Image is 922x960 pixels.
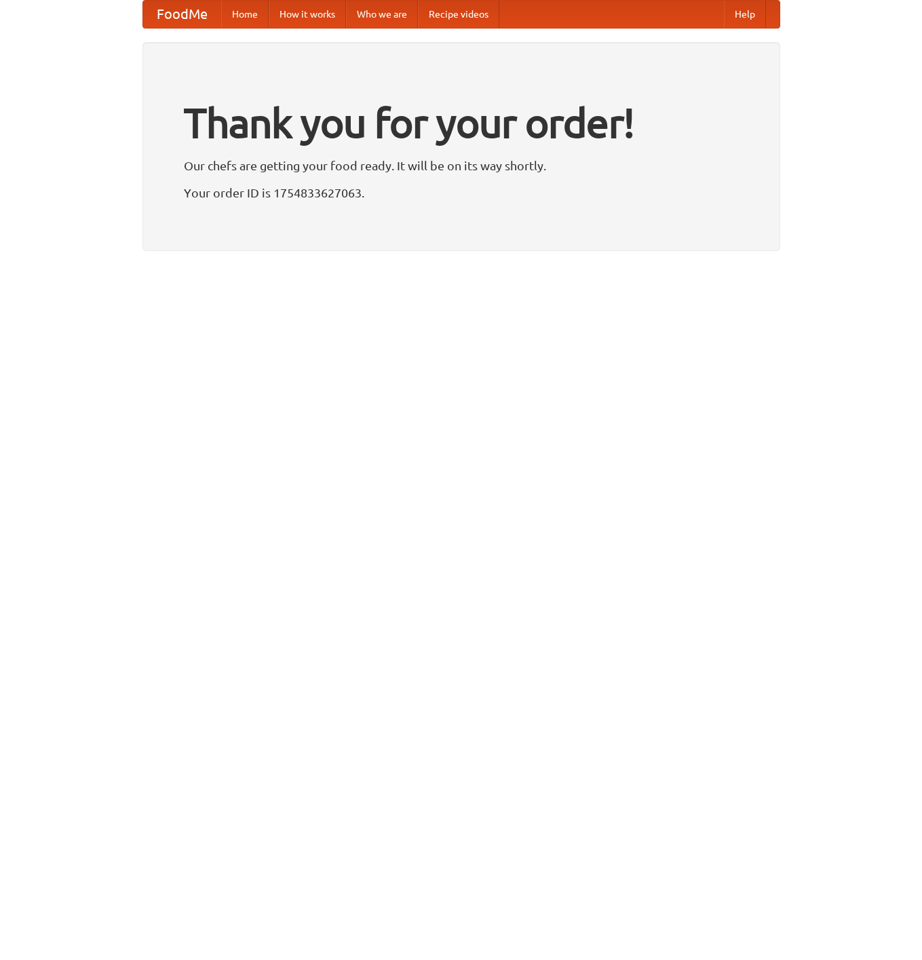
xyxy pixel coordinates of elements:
a: Help [724,1,766,28]
p: Your order ID is 1754833627063. [184,183,739,203]
a: How it works [269,1,346,28]
a: Home [221,1,269,28]
a: Recipe videos [418,1,499,28]
a: Who we are [346,1,418,28]
p: Our chefs are getting your food ready. It will be on its way shortly. [184,155,739,176]
h1: Thank you for your order! [184,90,739,155]
a: FoodMe [143,1,221,28]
